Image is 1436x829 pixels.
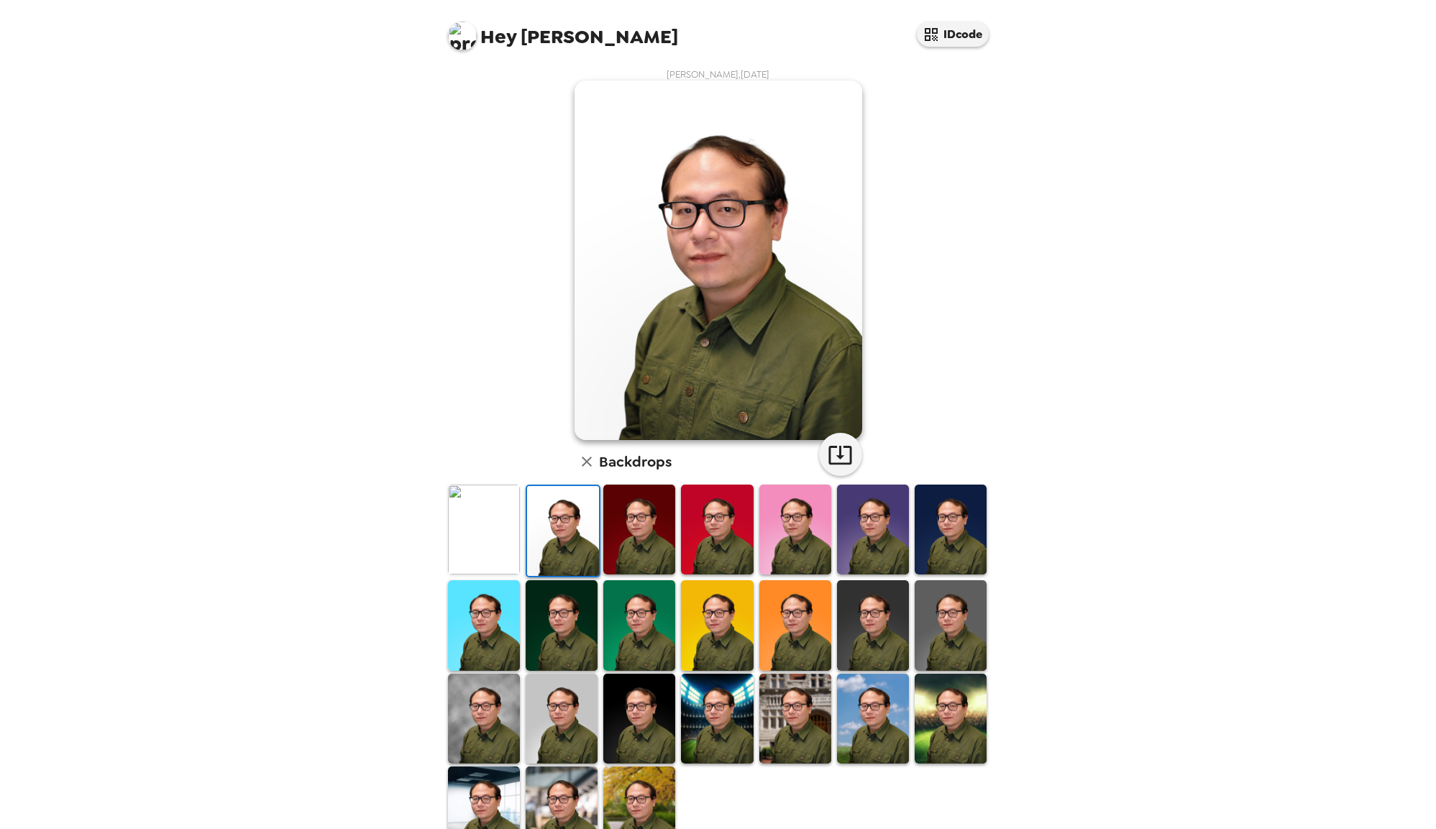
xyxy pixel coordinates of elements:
[575,81,862,440] img: user
[448,485,520,574] img: Original
[480,24,516,50] span: Hey
[448,22,477,50] img: profile pic
[667,68,769,81] span: [PERSON_NAME] , [DATE]
[448,14,678,47] span: [PERSON_NAME]
[917,22,989,47] button: IDcode
[599,450,672,473] h6: Backdrops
